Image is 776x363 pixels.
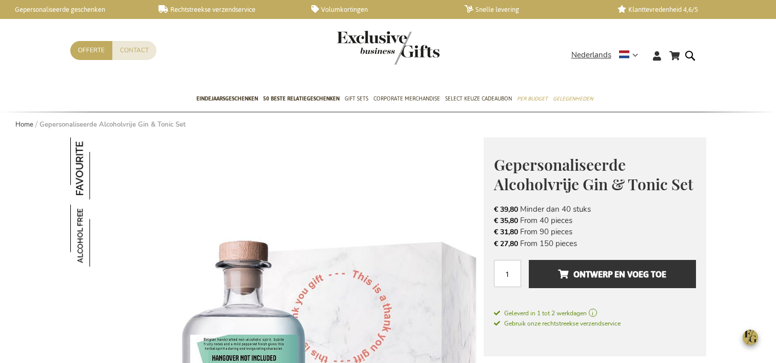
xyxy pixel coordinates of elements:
a: Offerte [70,41,112,60]
a: Gepersonaliseerde geschenken [5,5,142,14]
li: From 150 pieces [494,238,696,249]
span: Gebruik onze rechtstreekse verzendservice [494,319,621,328]
span: Ontwerp en voeg toe [558,266,666,283]
a: Contact [112,41,156,60]
span: Eindejaarsgeschenken [196,93,258,104]
span: Gepersonaliseerde Alcoholvrije Gin & Tonic Set [494,154,693,195]
span: € 27,80 [494,239,518,249]
li: Minder dan 40 stuks [494,204,696,215]
strong: Gepersonaliseerde Alcoholvrije Gin & Tonic Set [39,120,186,129]
a: Rechtstreekse verzendservice [158,5,295,14]
span: 50 beste relatiegeschenken [263,93,340,104]
img: Gepersonaliseerde Alcoholvrije Gin & Tonic Set [70,205,132,267]
input: Aantal [494,260,521,287]
span: € 39,80 [494,205,518,214]
div: Nederlands [571,49,645,61]
img: Exclusive Business gifts logo [337,31,440,65]
li: From 90 pieces [494,226,696,237]
a: Geleverd in 1 tot 2 werkdagen [494,309,696,318]
a: Klanttevredenheid 4,6/5 [618,5,754,14]
span: Select Keuze Cadeaubon [445,93,512,104]
li: From 40 pieces [494,215,696,226]
img: Gepersonaliseerde Alcoholvrije Gin & Tonic Set [70,137,132,199]
a: Gebruik onze rechtstreekse verzendservice [494,318,621,328]
span: € 35,80 [494,216,518,226]
button: Ontwerp en voeg toe [529,260,695,288]
span: € 31,80 [494,227,518,237]
span: Gelegenheden [553,93,593,104]
span: Gift Sets [345,93,368,104]
a: Home [15,120,33,129]
a: Volumkortingen [311,5,448,14]
span: Per Budget [517,93,548,104]
span: Nederlands [571,49,611,61]
span: Corporate Merchandise [373,93,440,104]
a: Snelle levering [465,5,602,14]
a: store logo [337,31,388,65]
